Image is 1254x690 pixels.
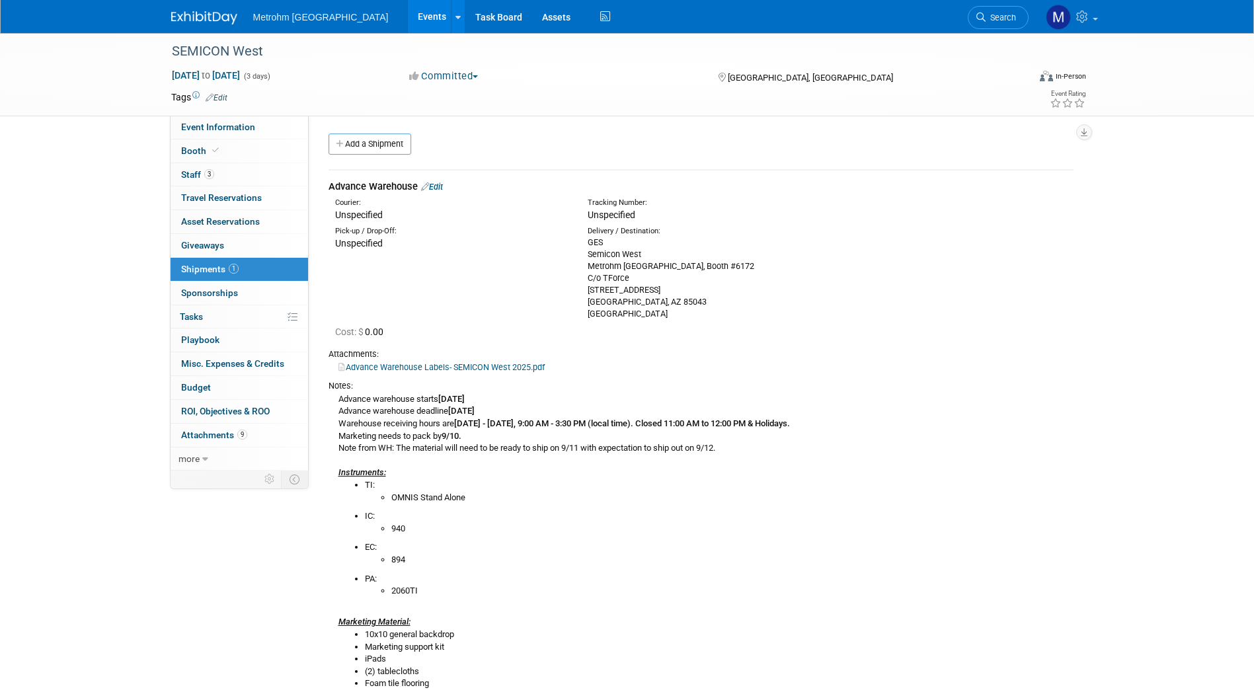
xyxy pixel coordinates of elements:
[448,406,475,416] b: [DATE]
[438,394,465,404] b: [DATE]
[171,91,227,104] td: Tags
[171,186,308,210] a: Travel Reservations
[171,447,308,471] a: more
[365,541,1074,566] li: EC:
[421,182,443,192] a: Edit
[171,376,308,399] a: Budget
[171,11,237,24] img: ExhibitDay
[181,216,260,227] span: Asset Reservations
[588,237,820,320] div: GES Semicon West Metrohm [GEOGRAPHIC_DATA], Booth #6172 C/o TForce [STREET_ADDRESS] [GEOGRAPHIC_D...
[181,240,224,250] span: Giveaways
[365,653,1074,666] li: iPads
[171,258,308,281] a: Shipments1
[237,430,247,440] span: 9
[171,328,308,352] a: Playbook
[281,471,308,488] td: Toggle Event Tabs
[454,418,790,428] b: [DATE] - [DATE], 9:00 AM - 3:30 PM (local time). Closed 11:00 AM to 12:00 PM & Holidays.
[329,134,411,155] a: Add a Shipment
[986,13,1016,22] span: Search
[243,72,270,81] span: (3 days)
[200,70,212,81] span: to
[335,326,365,337] span: Cost: $
[206,93,227,102] a: Edit
[171,282,308,305] a: Sponsorships
[1055,71,1086,81] div: In-Person
[365,641,1074,654] li: Marketing support kit
[171,234,308,257] a: Giveaways
[951,69,1087,89] div: Event Format
[181,169,214,180] span: Staff
[1046,5,1071,30] img: Michelle Simoes
[391,492,1074,504] li: OMNIS Stand Alone
[338,467,386,477] i: Instruments:
[181,382,211,393] span: Budget
[329,348,1074,360] div: Attachments:
[181,358,284,369] span: Misc. Expenses & Credits
[204,169,214,179] span: 3
[171,400,308,423] a: ROI, Objectives & ROO
[365,629,1074,641] li: 10x10 general backdrop
[171,305,308,328] a: Tasks
[329,380,1074,392] div: Notes:
[391,554,1074,566] li: 894
[405,69,483,83] button: Committed
[181,406,270,416] span: ROI, Objectives & ROO
[181,122,255,132] span: Event Information
[181,192,262,203] span: Travel Reservations
[365,573,1074,597] li: PA:
[181,334,219,345] span: Playbook
[171,163,308,186] a: Staff3
[588,198,884,208] div: Tracking Number:
[1040,71,1053,81] img: Format-Inperson.png
[728,73,893,83] span: [GEOGRAPHIC_DATA], [GEOGRAPHIC_DATA]
[178,453,200,464] span: more
[588,226,820,237] div: Delivery / Destination:
[365,666,1074,678] li: (2) tablecloths
[171,424,308,447] a: Attachments9
[335,226,568,237] div: Pick-up / Drop-Off:
[442,431,461,441] b: 9/10.
[171,116,308,139] a: Event Information
[181,264,239,274] span: Shipments
[171,210,308,233] a: Asset Reservations
[365,510,1074,535] li: IC:
[180,311,203,322] span: Tasks
[212,147,219,154] i: Booth reservation complete
[335,326,389,337] span: 0.00
[181,287,238,298] span: Sponsorships
[365,479,1074,504] li: TI:
[229,264,239,274] span: 1
[253,12,389,22] span: Metrohm [GEOGRAPHIC_DATA]
[588,210,635,220] span: Unspecified
[391,585,1074,597] li: 2060TI
[167,40,1009,63] div: SEMICON West
[338,362,545,372] a: Advance Warehouse Labels- SEMICON West 2025.pdf
[171,69,241,81] span: [DATE] [DATE]
[335,198,568,208] div: Courier:
[335,238,383,249] span: Unspecified
[1050,91,1085,97] div: Event Rating
[181,430,247,440] span: Attachments
[365,677,1074,690] li: Foam tile flooring
[181,145,221,156] span: Booth
[258,471,282,488] td: Personalize Event Tab Strip
[171,139,308,163] a: Booth
[171,352,308,375] a: Misc. Expenses & Credits
[391,523,1074,535] li: 940
[329,180,1074,194] div: Advance Warehouse
[968,6,1029,29] a: Search
[335,208,568,221] div: Unspecified
[338,617,411,627] u: Marketing Material:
